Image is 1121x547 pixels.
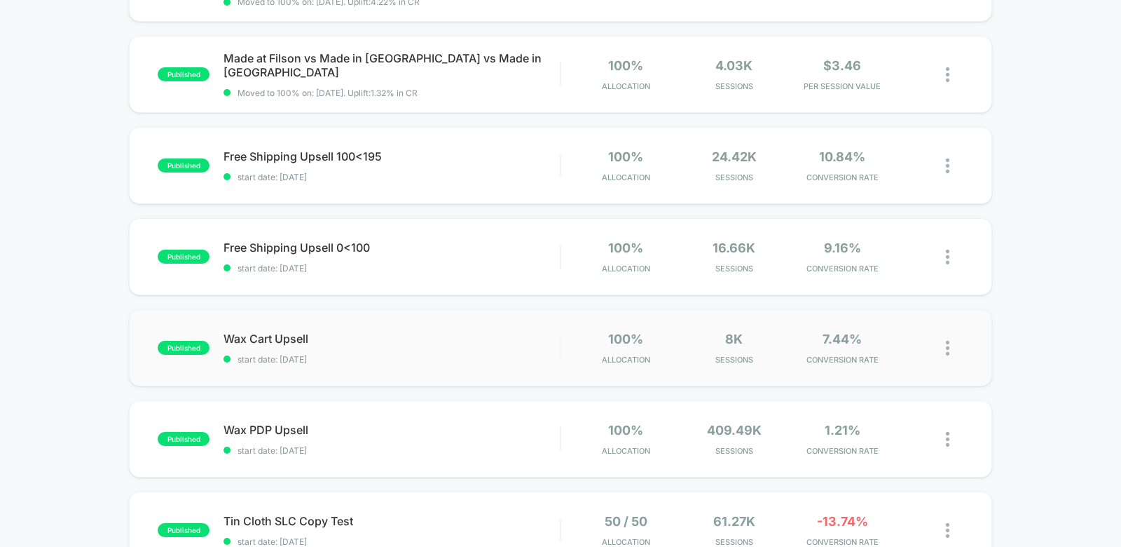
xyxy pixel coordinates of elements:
[946,158,949,173] img: close
[608,332,643,346] span: 100%
[683,537,785,547] span: Sessions
[602,446,650,456] span: Allocation
[223,51,560,79] span: Made at Filson vs Made in [GEOGRAPHIC_DATA] vs Made in [GEOGRAPHIC_DATA]
[707,423,762,438] span: 409.49k
[238,88,418,98] span: Moved to 100% on: [DATE] . Uplift: 1.32% in CR
[602,81,650,91] span: Allocation
[683,173,785,182] span: Sessions
[683,81,785,91] span: Sessions
[683,355,785,365] span: Sessions
[608,241,643,255] span: 100%
[158,523,209,537] span: published
[608,149,643,164] span: 100%
[223,149,560,163] span: Free Shipping Upsell 100<195
[713,241,755,255] span: 16.66k
[158,158,209,173] span: published
[223,423,560,437] span: Wax PDP Upsell
[819,149,865,164] span: 10.84%
[605,514,647,529] span: 50 / 50
[946,250,949,264] img: close
[608,423,643,438] span: 100%
[602,173,650,182] span: Allocation
[223,263,560,273] span: start date: [DATE]
[158,67,209,81] span: published
[223,332,560,346] span: Wax Cart Upsell
[946,523,949,538] img: close
[223,172,560,182] span: start date: [DATE]
[792,446,893,456] span: CONVERSION RATE
[158,250,209,264] span: published
[223,514,560,528] span: Tin Cloth SLC Copy Test
[725,332,743,346] span: 8k
[792,264,893,273] span: CONVERSION RATE
[823,58,861,73] span: $3.46
[792,355,893,365] span: CONVERSION RATE
[792,537,893,547] span: CONVERSION RATE
[608,58,643,73] span: 100%
[946,67,949,82] img: close
[946,432,949,447] img: close
[223,241,560,255] span: Free Shipping Upsell 0<100
[712,149,757,164] span: 24.42k
[817,514,868,529] span: -13.74%
[223,445,560,456] span: start date: [DATE]
[602,537,650,547] span: Allocation
[823,332,862,346] span: 7.44%
[683,446,785,456] span: Sessions
[158,341,209,355] span: published
[223,354,560,365] span: start date: [DATE]
[825,423,860,438] span: 1.21%
[824,241,861,255] span: 9.16%
[713,514,755,529] span: 61.27k
[158,432,209,446] span: published
[792,81,893,91] span: PER SESSION VALUE
[683,264,785,273] span: Sessions
[946,341,949,356] img: close
[602,264,650,273] span: Allocation
[715,58,752,73] span: 4.03k
[223,536,560,547] span: start date: [DATE]
[792,173,893,182] span: CONVERSION RATE
[602,355,650,365] span: Allocation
